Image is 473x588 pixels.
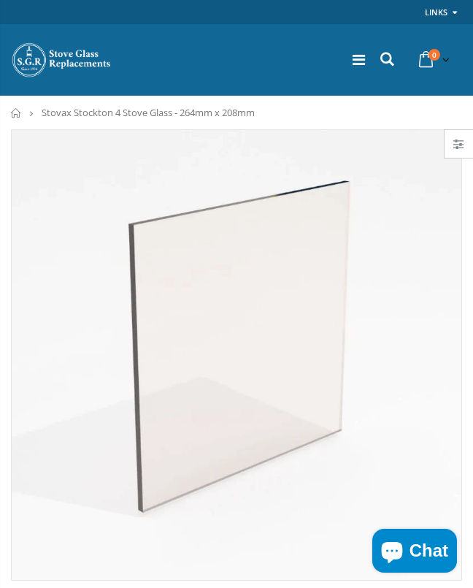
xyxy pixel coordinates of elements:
a: Home [11,108,22,118]
a: Links [425,3,447,21]
img: Stove Glass Replacement [11,42,113,78]
img: squarestoveglass_21789083-20b1-4b5a-832c-29b2df21ed36_800x_crop_center.webp [12,130,461,580]
a: Menu [353,50,365,69]
span: Stovax Stockton 4 Stove Glass - 264mm x 208mm [42,106,255,119]
a: 0 [413,45,453,74]
span: 0 [428,49,440,61]
inbox-online-store-chat: Shopify online store chat [368,529,461,576]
